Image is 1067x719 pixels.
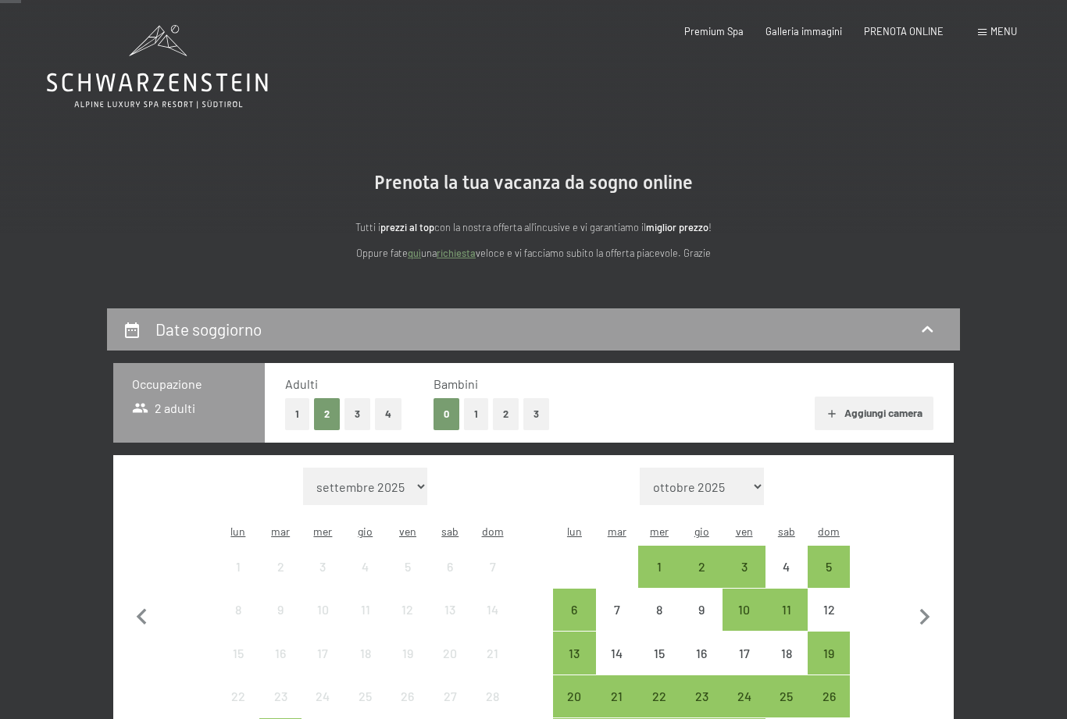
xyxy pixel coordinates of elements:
div: arrivo/check-in non effettuabile [259,589,302,631]
div: 3 [303,561,342,600]
span: Adulti [285,376,318,391]
div: Wed Sep 10 2025 [302,589,344,631]
div: 19 [809,647,848,686]
div: 15 [219,647,258,686]
div: 16 [682,647,721,686]
div: Mon Oct 13 2025 [553,632,595,674]
div: arrivo/check-in non effettuabile [808,589,850,631]
div: 1 [219,561,258,600]
span: Premium Spa [684,25,744,37]
div: 17 [724,647,763,686]
div: arrivo/check-in non effettuabile [471,589,513,631]
a: quì [408,247,421,259]
abbr: martedì [271,525,290,538]
span: Prenota la tua vacanza da sogno online [374,172,693,194]
button: 1 [285,398,309,430]
div: Tue Sep 23 2025 [259,675,302,717]
div: Fri Oct 17 2025 [723,632,765,674]
div: 11 [767,603,806,642]
button: 2 [314,398,340,430]
div: 13 [555,647,594,686]
div: arrivo/check-in non effettuabile [638,589,680,631]
div: arrivo/check-in possibile [638,675,680,717]
div: Sat Oct 11 2025 [765,589,808,631]
div: Sun Oct 19 2025 [808,632,850,674]
div: arrivo/check-in non effettuabile [471,675,513,717]
abbr: venerdì [736,525,753,538]
div: 7 [473,561,512,600]
div: arrivo/check-in possibile [638,546,680,588]
div: Wed Oct 22 2025 [638,675,680,717]
span: Menu [990,25,1017,37]
div: 14 [598,647,637,686]
abbr: lunedì [567,525,582,538]
div: 21 [473,647,512,686]
div: arrivo/check-in non effettuabile [429,675,471,717]
div: 8 [640,603,679,642]
div: Sat Sep 06 2025 [429,546,471,588]
div: arrivo/check-in possibile [553,632,595,674]
button: Aggiungi camera [815,397,933,431]
div: 10 [303,603,342,642]
div: 15 [640,647,679,686]
abbr: giovedì [358,525,373,538]
div: Tue Oct 07 2025 [596,589,638,631]
div: Sun Sep 14 2025 [471,589,513,631]
div: Wed Oct 15 2025 [638,632,680,674]
div: Mon Sep 15 2025 [217,632,259,674]
div: 16 [261,647,300,686]
div: Mon Oct 06 2025 [553,589,595,631]
div: arrivo/check-in non effettuabile [217,675,259,717]
div: 3 [724,561,763,600]
h3: Occupazione [132,376,246,393]
div: Mon Sep 08 2025 [217,589,259,631]
div: arrivo/check-in possibile [765,675,808,717]
div: 2 [682,561,721,600]
div: arrivo/check-in non effettuabile [217,589,259,631]
div: Wed Sep 17 2025 [302,632,344,674]
div: arrivo/check-in non effettuabile [723,632,765,674]
div: Tue Oct 21 2025 [596,675,638,717]
div: Tue Sep 02 2025 [259,546,302,588]
div: arrivo/check-in non effettuabile [387,632,429,674]
span: 2 adulti [132,400,195,417]
div: arrivo/check-in possibile [723,589,765,631]
div: arrivo/check-in non effettuabile [344,675,387,717]
div: 7 [598,603,637,642]
div: Fri Oct 24 2025 [723,675,765,717]
div: 18 [767,647,806,686]
div: arrivo/check-in non effettuabile [429,546,471,588]
div: arrivo/check-in non effettuabile [387,675,429,717]
div: 10 [724,603,763,642]
abbr: venerdì [399,525,416,538]
div: 6 [555,603,594,642]
div: arrivo/check-in possibile [553,675,595,717]
div: arrivo/check-in non effettuabile [596,589,638,631]
abbr: sabato [441,525,459,538]
div: Fri Sep 26 2025 [387,675,429,717]
div: Tue Oct 14 2025 [596,632,638,674]
button: 3 [523,398,549,430]
div: Fri Oct 03 2025 [723,546,765,588]
div: 18 [346,647,385,686]
div: arrivo/check-in non effettuabile [429,589,471,631]
div: Sat Sep 27 2025 [429,675,471,717]
div: Thu Sep 11 2025 [344,589,387,631]
div: arrivo/check-in non effettuabile [765,546,808,588]
p: Oppure fate una veloce e vi facciamo subito la offerta piacevole. Grazie [221,245,846,261]
div: arrivo/check-in possibile [765,589,808,631]
div: Sun Oct 05 2025 [808,546,850,588]
div: arrivo/check-in non effettuabile [471,546,513,588]
div: arrivo/check-in non effettuabile [302,632,344,674]
div: arrivo/check-in possibile [553,589,595,631]
div: arrivo/check-in non effettuabile [471,632,513,674]
div: Mon Sep 01 2025 [217,546,259,588]
div: Wed Sep 03 2025 [302,546,344,588]
div: Fri Oct 10 2025 [723,589,765,631]
div: 6 [430,561,469,600]
div: Thu Sep 25 2025 [344,675,387,717]
div: Thu Oct 02 2025 [680,546,723,588]
div: arrivo/check-in non effettuabile [259,632,302,674]
div: 12 [388,603,427,642]
div: Thu Sep 18 2025 [344,632,387,674]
